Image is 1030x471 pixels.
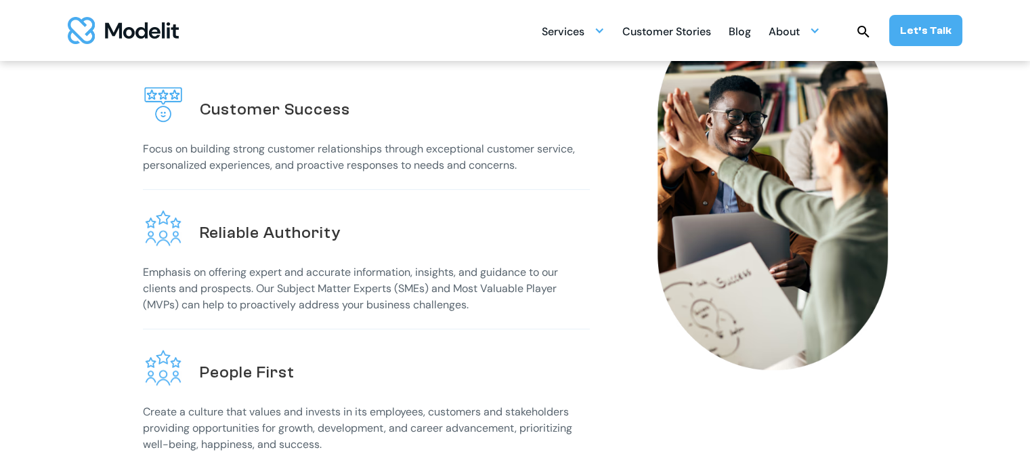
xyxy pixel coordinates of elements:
[68,17,179,44] a: home
[889,15,962,46] a: Let’s Talk
[542,18,605,44] div: Services
[729,18,751,44] a: Blog
[200,362,295,383] h2: People First
[143,404,590,453] p: Create a culture that values and invests in its employees, customers and stakeholders providing o...
[200,99,350,120] h2: Customer Success
[769,20,800,46] div: About
[143,141,590,173] p: Focus on building strong customer relationships through exceptional customer service, personalize...
[143,264,590,313] p: Emphasis on offering expert and accurate information, insights, and guidance to our clients and p...
[542,20,584,46] div: Services
[200,222,341,243] h2: Reliable Authority
[769,18,820,44] div: About
[900,23,951,38] div: Let’s Talk
[68,17,179,44] img: modelit logo
[729,20,751,46] div: Blog
[622,20,711,46] div: Customer Stories
[622,18,711,44] a: Customer Stories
